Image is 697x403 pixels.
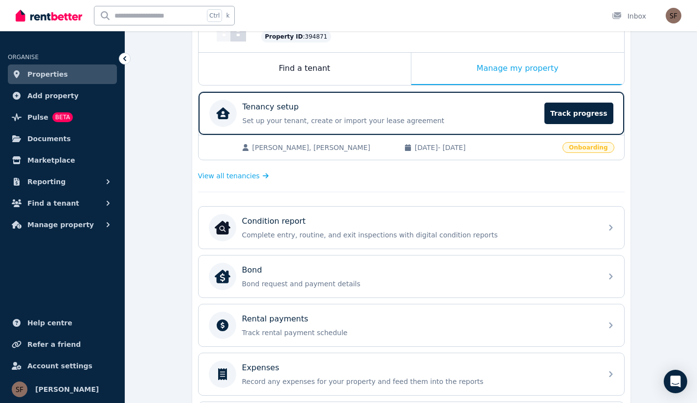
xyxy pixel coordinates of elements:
[8,193,117,213] button: Find a tenant
[27,68,68,80] span: Properties
[8,172,117,191] button: Reporting
[198,171,260,181] span: View all tenancies
[8,86,117,106] a: Add property
[242,362,279,374] p: Expenses
[27,219,94,231] span: Manage property
[242,377,596,386] p: Record any expenses for your property and feed them into the reports
[8,107,117,127] a: PulseBETA
[242,215,306,227] p: Condition report
[265,33,303,41] span: Property ID
[199,53,411,85] div: Find a tenant
[215,220,230,235] img: Condition report
[8,215,117,234] button: Manage property
[199,207,624,249] a: Condition reportCondition reportComplete entry, routine, and exit inspections with digital condit...
[27,154,75,166] span: Marketplace
[252,143,394,152] span: [PERSON_NAME], [PERSON_NAME]
[27,317,72,329] span: Help centre
[52,112,73,122] span: BETA
[8,335,117,354] a: Refer a friend
[27,197,79,209] span: Find a tenant
[666,8,681,23] img: Scott Ferguson
[243,101,299,113] p: Tenancy setup
[8,54,39,61] span: ORGANISE
[199,92,624,135] a: Tenancy setupSet up your tenant, create or import your lease agreementTrack progress
[35,383,99,395] span: [PERSON_NAME]
[27,176,66,188] span: Reporting
[27,339,81,350] span: Refer a friend
[198,171,269,181] a: View all tenancies
[261,31,332,42] div: : 394871
[243,116,539,126] p: Set up your tenant, create or import your lease agreement
[207,9,222,22] span: Ctrl
[8,150,117,170] a: Marketplace
[27,90,79,102] span: Add property
[562,142,614,153] span: Onboarding
[612,11,646,21] div: Inbox
[8,313,117,333] a: Help centre
[199,304,624,346] a: Rental paymentsTrack rental payment schedule
[411,53,624,85] div: Manage my property
[8,129,117,148] a: Documents
[16,8,82,23] img: RentBetter
[12,382,27,397] img: Scott Ferguson
[27,133,71,145] span: Documents
[242,328,596,338] p: Track rental payment schedule
[544,103,613,124] span: Track progress
[242,264,262,276] p: Bond
[226,12,229,20] span: k
[199,353,624,395] a: ExpensesRecord any expenses for your property and feed them into the reports
[242,230,596,240] p: Complete entry, routine, and exit inspections with digital condition reports
[199,255,624,297] a: BondBondBond request and payment details
[415,143,557,152] span: [DATE] - [DATE]
[242,313,309,325] p: Rental payments
[8,64,117,84] a: Properties
[215,269,230,284] img: Bond
[8,356,117,376] a: Account settings
[664,370,687,393] div: Open Intercom Messenger
[242,279,596,289] p: Bond request and payment details
[27,360,92,372] span: Account settings
[27,111,48,123] span: Pulse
